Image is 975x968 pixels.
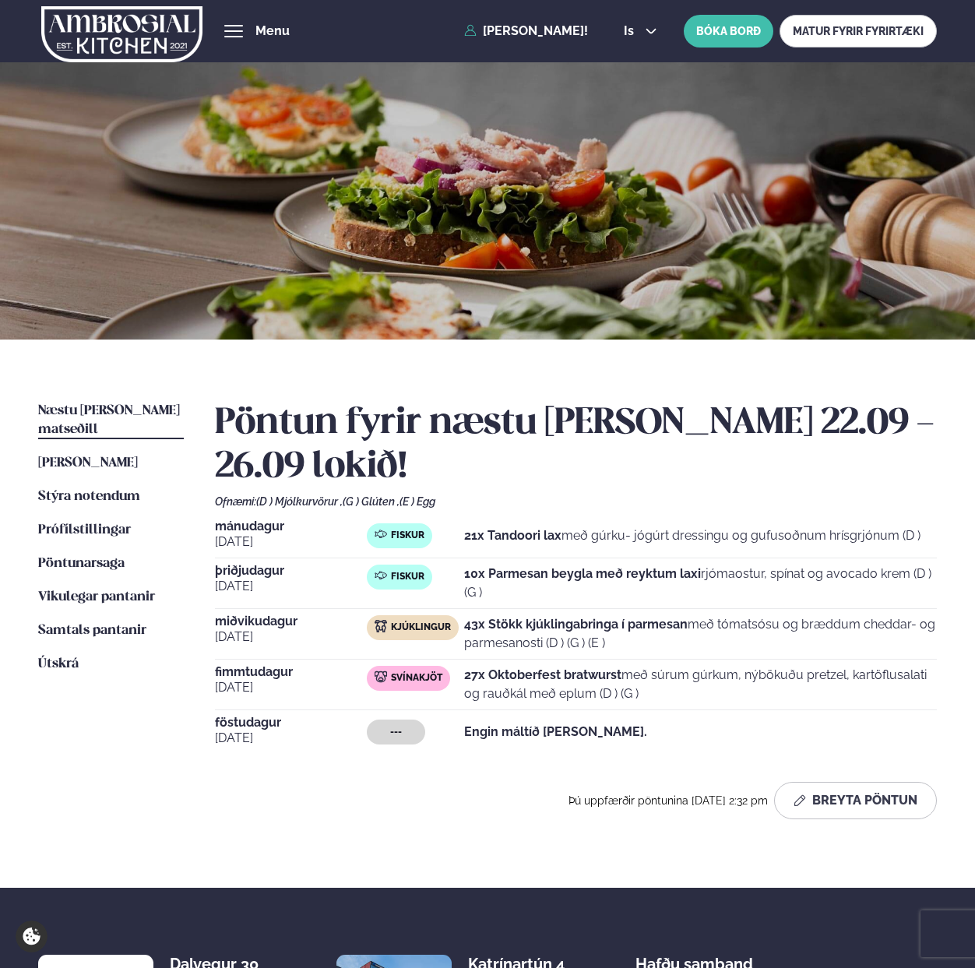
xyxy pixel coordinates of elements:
span: mánudagur [215,520,368,533]
span: (E ) Egg [400,495,435,508]
a: Stýra notendum [38,488,140,506]
span: Þú uppfærðir pöntunina [DATE] 2:32 pm [568,794,768,807]
button: hamburger [224,22,243,40]
a: Cookie settings [16,920,48,952]
span: Næstu [PERSON_NAME] matseðill [38,404,180,436]
span: Samtals pantanir [38,624,146,637]
span: Útskrá [38,657,79,671]
button: Breyta Pöntun [774,782,937,819]
span: [PERSON_NAME] [38,456,138,470]
strong: 10x Parmesan beygla með reyktum laxi [464,566,701,581]
a: Pöntunarsaga [38,554,125,573]
span: Pöntunarsaga [38,557,125,570]
span: Fiskur [391,530,424,542]
img: pork.svg [375,671,387,683]
span: miðvikudagur [215,615,368,628]
span: Vikulegar pantanir [38,590,155,604]
a: Útskrá [38,655,79,674]
a: [PERSON_NAME]! [464,24,588,38]
p: með súrum gúrkum, nýbökuðu pretzel, kartöflusalati og rauðkál með eplum (D ) (G ) [464,666,937,703]
span: Stýra notendum [38,490,140,503]
img: fish.svg [375,569,387,582]
span: Fiskur [391,571,424,583]
span: --- [390,726,402,738]
span: Prófílstillingar [38,523,131,537]
span: (G ) Glúten , [343,495,400,508]
span: þriðjudagur [215,565,368,577]
p: rjómaostur, spínat og avocado krem (D ) (G ) [464,565,937,602]
span: Svínakjöt [391,672,442,685]
a: [PERSON_NAME] [38,454,138,473]
span: [DATE] [215,577,368,596]
a: Vikulegar pantanir [38,588,155,607]
a: Prófílstillingar [38,521,131,540]
img: chicken.svg [375,620,387,632]
button: is [611,25,670,37]
span: Kjúklingur [391,621,451,634]
a: MATUR FYRIR FYRIRTÆKI [780,15,937,48]
strong: 21x Tandoori lax [464,528,561,543]
a: Samtals pantanir [38,621,146,640]
h2: Pöntun fyrir næstu [PERSON_NAME] 22.09 - 26.09 lokið! [215,402,937,489]
span: [DATE] [215,533,368,551]
p: með gúrku- jógúrt dressingu og gufusoðnum hrísgrjónum (D ) [464,526,920,545]
span: is [624,25,639,37]
p: með tómatsósu og bræddum cheddar- og parmesanosti (D ) (G ) (E ) [464,615,937,653]
img: logo [41,2,202,66]
strong: Engin máltíð [PERSON_NAME]. [464,724,647,739]
button: BÓKA BORÐ [684,15,773,48]
span: [DATE] [215,729,368,748]
a: Næstu [PERSON_NAME] matseðill [38,402,184,439]
span: (D ) Mjólkurvörur , [256,495,343,508]
img: fish.svg [375,528,387,540]
span: [DATE] [215,628,368,646]
div: Ofnæmi: [215,495,937,508]
span: fimmtudagur [215,666,368,678]
span: föstudagur [215,716,368,729]
strong: 27x Oktoberfest bratwurst [464,667,621,682]
span: [DATE] [215,678,368,697]
strong: 43x Stökk kjúklingabringa í parmesan [464,617,688,632]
